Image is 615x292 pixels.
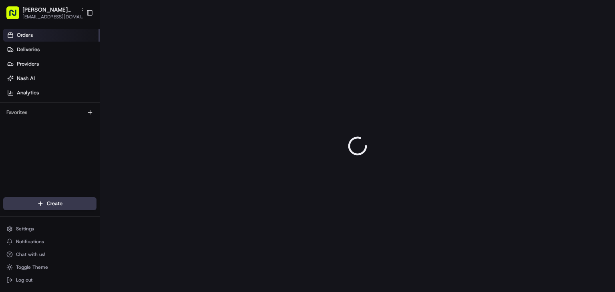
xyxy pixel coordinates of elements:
[8,104,51,110] div: Past conversations
[16,124,22,130] img: 1736555255976-a54dd68f-1ca7-489b-9aae-adbdc363a1c4
[3,262,96,273] button: Toggle Theme
[64,175,132,190] a: 💻API Documentation
[36,76,131,84] div: Start new chat
[3,29,100,42] a: Orders
[25,124,65,130] span: [PERSON_NAME]
[16,226,34,232] span: Settings
[25,145,109,152] span: [PERSON_NAME][GEOGRAPHIC_DATA]
[3,249,96,260] button: Chat with us!
[17,75,35,82] span: Nash AI
[8,8,24,24] img: Nash
[124,102,146,112] button: See all
[115,145,131,152] span: [DATE]
[17,46,40,53] span: Deliveries
[16,264,48,270] span: Toggle Theme
[8,138,21,150] img: Snider Plaza
[22,14,86,20] button: [EMAIL_ADDRESS][DOMAIN_NAME]
[16,251,45,258] span: Chat with us!
[3,72,100,85] a: Nash AI
[3,3,83,22] button: [PERSON_NAME][GEOGRAPHIC_DATA][EMAIL_ADDRESS][DOMAIN_NAME]
[3,236,96,247] button: Notifications
[8,32,146,44] p: Welcome 👋
[47,200,62,207] span: Create
[3,58,100,70] a: Providers
[17,89,39,96] span: Analytics
[71,124,87,130] span: [DATE]
[66,124,69,130] span: •
[21,51,132,60] input: Clear
[22,6,78,14] button: [PERSON_NAME][GEOGRAPHIC_DATA]
[36,84,110,90] div: We're available if you need us!
[17,60,39,68] span: Providers
[3,86,100,99] a: Analytics
[17,76,31,90] img: 4920774857489_3d7f54699973ba98c624_72.jpg
[136,78,146,88] button: Start new chat
[56,198,97,204] a: Powered byPylon
[17,32,33,39] span: Orders
[8,76,22,90] img: 1736555255976-a54dd68f-1ca7-489b-9aae-adbdc363a1c4
[3,197,96,210] button: Create
[5,175,64,190] a: 📗Knowledge Base
[111,145,113,152] span: •
[3,43,100,56] a: Deliveries
[8,179,14,186] div: 📗
[16,277,32,283] span: Log out
[68,179,74,186] div: 💻
[16,238,44,245] span: Notifications
[3,106,96,119] div: Favorites
[8,116,21,129] img: Grace Nketiah
[76,178,129,186] span: API Documentation
[3,223,96,234] button: Settings
[3,274,96,286] button: Log out
[80,198,97,204] span: Pylon
[16,178,61,186] span: Knowledge Base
